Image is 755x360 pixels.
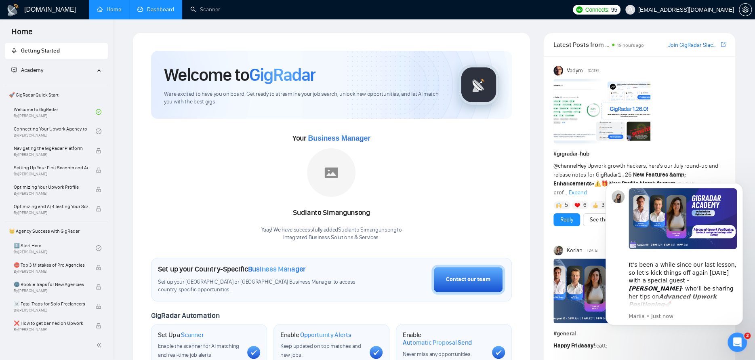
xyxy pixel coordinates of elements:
a: 1️⃣ Start HereBy[PERSON_NAME] [14,239,96,257]
span: lock [96,148,101,154]
span: [DATE] [587,247,598,254]
span: Opportunity Alerts [300,331,351,339]
span: [DATE] [588,67,599,74]
span: lock [96,167,101,173]
a: setting [739,6,752,13]
img: placeholder.png [307,148,355,197]
span: check-circle [96,109,101,115]
span: Connects: [585,5,609,14]
span: lock [96,265,101,270]
img: logo [6,4,19,17]
button: Reply [553,213,580,226]
span: Enable the scanner for AI matching and real-time job alerts. [158,343,239,358]
span: Optimizing and A/B Testing Your Scanner for Better Results [14,202,88,211]
h1: Enable [280,331,351,339]
span: Academy [21,67,43,74]
button: setting [739,3,752,16]
img: F09A7RP53GX-GR%20Academy%20-%20Tamara%20Levit.png [553,259,650,323]
span: 19 hours ago [617,42,644,48]
li: Getting Started [5,43,108,59]
span: user [627,7,633,13]
span: lock [96,187,101,192]
img: gigradar-logo.png [458,65,499,105]
a: Reply [560,215,573,224]
h1: Set up your Country-Specific [158,265,306,274]
span: fund-projection-screen [11,67,17,73]
a: See the details [590,215,625,224]
span: lock [96,303,101,309]
span: Expand [569,189,587,196]
div: Yaay! We have successfully added Sudianto Simangunsong to [261,226,402,242]
img: F09AC4U7ATU-image.png [553,79,650,143]
span: Optimizing Your Upwork Profile [14,183,88,191]
span: lock [96,284,101,290]
span: Business Manager [308,134,370,142]
span: By [PERSON_NAME] [14,308,88,313]
span: By [PERSON_NAME] [14,152,88,157]
span: Latest Posts from the GigRadar Community [553,40,610,50]
span: We're excited to have you on board. Get ready to streamline your job search, unlock new opportuni... [164,91,446,106]
h1: # gigradar-hub [553,149,726,158]
a: dashboardDashboard [137,6,174,13]
span: GigRadar [249,64,315,86]
span: 🌚 Rookie Traps for New Agencies [14,280,88,288]
span: ⛔ Top 3 Mistakes of Pro Agencies [14,261,88,269]
span: By [PERSON_NAME] [14,288,88,293]
span: lock [96,323,101,328]
span: Home [5,26,39,43]
a: Connecting Your Upwork Agency to GigRadarBy[PERSON_NAME] [14,122,96,140]
span: By [PERSON_NAME] [14,211,88,215]
span: Scanner [181,331,204,339]
span: By [PERSON_NAME] [14,269,88,274]
p: Integrated Business Solutions & Services . [261,234,402,242]
span: 6 [583,201,586,209]
span: Automatic Proposal Send [403,339,472,347]
span: double-left [96,341,104,349]
span: Korlan [566,246,582,255]
img: upwork-logo.png [576,6,583,13]
iframe: Intercom notifications message [593,171,755,338]
span: Navigating the GigRadar Platform [14,144,88,152]
iframe: Intercom live chat [728,333,747,352]
span: 2 [744,333,751,339]
span: Business Manager [248,265,306,274]
h1: # general [553,329,726,338]
span: 5 [565,201,568,209]
a: searchScanner [190,6,220,13]
span: Getting Started [21,47,60,54]
span: 95 [611,5,617,14]
span: ❌ How to get banned on Upwork [14,319,88,327]
span: 🚀 GigRadar Quick Start [6,87,107,103]
span: Your [292,134,370,143]
img: 👍 [593,202,598,208]
a: export [721,41,726,48]
span: check-circle [96,245,101,251]
span: By [PERSON_NAME] [14,191,88,196]
span: ☠️ Fatal Traps for Solo Freelancers [14,300,88,308]
div: Sudianto Simangunsong [261,206,402,220]
a: Join GigRadar Slack Community [668,41,719,50]
span: lock [96,206,101,212]
h1: Enable [403,331,486,347]
span: check-circle [96,128,101,134]
img: 🙌 [556,202,562,208]
span: 👑 Agency Success with GigRadar [6,223,107,239]
a: homeHome [97,6,121,13]
span: rocket [11,48,17,53]
img: Korlan [553,246,563,255]
span: Hey Upwork growth hackers, here's our July round-up and release notes for GigRadar • is your prof... [553,162,718,196]
span: Never miss any opportunities. [403,351,471,358]
span: Vadym [566,66,583,75]
span: By [PERSON_NAME] [14,327,88,332]
span: Setting Up Your First Scanner and Auto-Bidder [14,164,88,172]
span: @channel [553,162,577,169]
span: By [PERSON_NAME] [14,172,88,177]
h1: Set Up a [158,331,204,339]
